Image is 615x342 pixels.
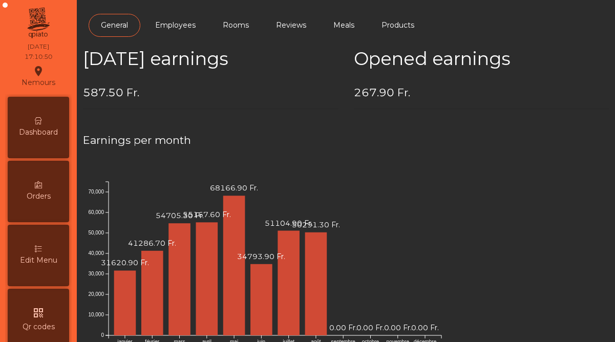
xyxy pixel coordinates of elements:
text: 41286.70 Fr. [128,239,176,248]
a: Employees [143,14,208,37]
h4: 587.50 Fr. [83,85,338,100]
text: 0.00 Fr. [384,323,412,332]
text: 51104.90 Fr. [265,218,313,227]
div: 17:10:50 [25,52,52,61]
span: Qr codes [23,322,55,332]
h2: Opened earnings [354,48,609,70]
div: [DATE] [28,42,49,51]
text: 34793.90 Fr. [237,252,285,261]
a: Rooms [210,14,261,37]
h4: 267.90 Fr. [354,85,609,100]
text: 40,000 [88,250,104,256]
text: 60,000 [88,209,104,215]
text: 50291.30 Fr. [292,220,340,229]
h2: [DATE] earnings [83,48,338,70]
text: 30,000 [88,271,104,276]
text: 70,000 [88,189,104,195]
a: Reviews [264,14,319,37]
text: 55167.60 Fr. [183,210,231,219]
text: 20,000 [88,291,104,297]
text: 31620.90 Fr. [101,258,149,267]
text: 0.00 Fr. [329,323,357,332]
div: Nemours [22,63,55,89]
text: 0.00 Fr. [411,323,439,332]
a: Products [369,14,427,37]
span: Dashboard [19,127,58,138]
a: Meals [321,14,367,37]
span: Orders [27,191,51,202]
i: qr_code [32,307,45,319]
span: Edit Menu [20,255,57,266]
h4: Earnings per month [83,133,609,148]
text: 68166.90 Fr. [210,183,258,193]
a: General [89,14,140,37]
i: location_on [32,65,45,77]
text: 0.00 Fr. [356,323,384,332]
text: 0 [101,332,104,338]
text: 10,000 [88,312,104,317]
img: qpiato [26,5,51,41]
text: 54705.30 Fr. [156,211,204,220]
text: 50,000 [88,230,104,236]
